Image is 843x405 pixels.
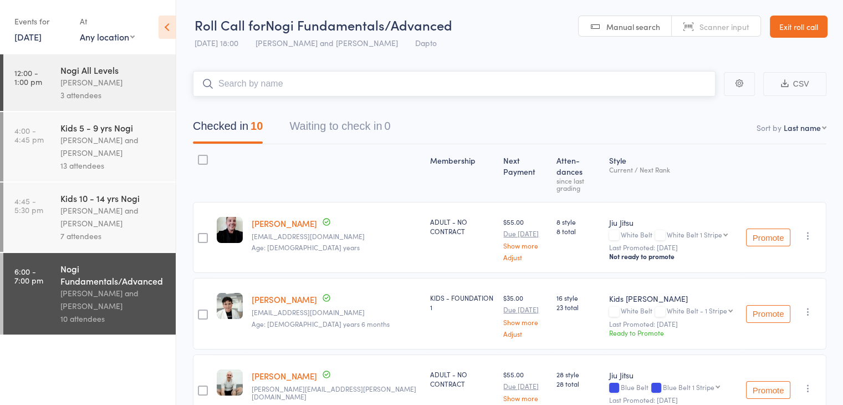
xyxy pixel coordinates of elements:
time: 12:00 - 1:00 pm [14,68,42,86]
span: 23 total [556,302,600,312]
a: Adjust [503,330,548,337]
div: Last name [784,122,821,133]
small: Due [DATE] [503,306,548,313]
div: Any location [80,31,135,43]
a: [DATE] [14,31,42,43]
div: At [80,12,135,31]
span: Roll Call for [195,16,265,34]
div: White Belt [609,231,737,240]
div: [PERSON_NAME] [60,76,166,89]
a: Show more [503,318,548,326]
div: Nogi Fundamentals/Advanced [60,262,166,287]
div: Blue Belt [609,383,737,393]
div: Nogi All Levels [60,64,166,76]
div: Jiu Jitsu [609,217,737,228]
div: [PERSON_NAME] and [PERSON_NAME] [60,287,166,312]
span: Age: [DEMOGRAPHIC_DATA] years 6 months [252,319,390,328]
button: Checked in10 [193,114,263,144]
div: ADULT - NO CONTRACT [430,369,494,388]
small: Last Promoted: [DATE] [609,396,737,404]
small: andrew.craker@hotmail.com [252,385,421,401]
div: Jiu Jitsu [609,369,737,381]
div: [PERSON_NAME] and [PERSON_NAME] [60,204,166,230]
div: since last grading [556,177,600,191]
button: Promote [746,229,790,246]
div: 13 attendees [60,159,166,172]
a: Exit roll call [770,16,827,38]
a: [PERSON_NAME] [252,293,317,305]
small: Due [DATE] [503,382,548,390]
div: Next Payment [499,149,552,197]
time: 4:45 - 5:30 pm [14,196,43,214]
span: 8 total [556,226,600,236]
div: ADULT - NO CONTRACT [430,217,494,236]
span: 8 style [556,217,600,226]
a: Show more [503,394,548,402]
div: Kids 5 - 9 yrs Nogi [60,121,166,134]
div: White Belt [609,307,737,316]
a: 6:00 -7:00 pmNogi Fundamentals/Advanced[PERSON_NAME] and [PERSON_NAME]10 attendees [3,253,176,335]
div: Kids 10 - 14 yrs Nogi [60,192,166,204]
span: [PERSON_NAME] and [PERSON_NAME] [256,37,398,48]
span: Age: [DEMOGRAPHIC_DATA] years [252,242,360,252]
a: 4:45 -5:30 pmKids 10 - 14 yrs Nogi[PERSON_NAME] and [PERSON_NAME]7 attendees [3,183,176,252]
div: 7 attendees [60,230,166,242]
img: image1742194486.png [217,217,243,243]
div: 0 [384,120,390,132]
div: 10 [251,120,263,132]
input: Search by name [193,71,716,97]
a: Adjust [503,254,548,261]
time: 6:00 - 7:00 pm [14,267,43,285]
small: Barkeyrhys@gmail.com [252,232,421,240]
div: Style [605,149,742,197]
img: image1749110114.png [217,369,243,396]
a: 4:00 -4:45 pmKids 5 - 9 yrs Nogi[PERSON_NAME] and [PERSON_NAME]13 attendees [3,112,176,181]
div: Current / Next Rank [609,166,737,173]
time: 4:00 - 4:45 pm [14,126,44,144]
button: Waiting to check in0 [289,114,390,144]
div: Events for [14,12,69,31]
span: 16 style [556,293,600,302]
a: Show more [503,242,548,249]
label: Sort by [757,122,781,133]
div: Membership [426,149,499,197]
a: 12:00 -1:00 pmNogi All Levels[PERSON_NAME]3 attendees [3,54,176,111]
span: Nogi Fundamentals/Advanced [265,16,452,34]
small: mark@ssfabrications.com.au [252,308,421,316]
div: $35.00 [503,293,548,337]
span: 28 total [556,379,600,388]
a: [PERSON_NAME] [252,370,317,382]
div: Blue Belt 1 Stripe [663,383,714,391]
div: Kids [PERSON_NAME] [609,293,737,304]
div: Atten­dances [552,149,605,197]
span: Dapto [415,37,437,48]
span: [DATE] 18:00 [195,37,238,48]
span: Scanner input [699,21,749,32]
div: 10 attendees [60,312,166,325]
div: White Belt - 1 Stripe [667,307,727,314]
span: Manual search [606,21,660,32]
small: Last Promoted: [DATE] [609,244,737,251]
div: KIDS - FOUNDATION 1 [430,293,494,312]
div: [PERSON_NAME] and [PERSON_NAME] [60,134,166,159]
button: Promote [746,305,790,323]
div: Ready to Promote [609,328,737,337]
button: CSV [763,72,826,96]
a: [PERSON_NAME] [252,217,317,229]
small: Due [DATE] [503,230,548,237]
div: White Belt 1 Stripe [667,231,722,238]
div: Not ready to promote [609,252,737,261]
div: 3 attendees [60,89,166,102]
small: Last Promoted: [DATE] [609,320,737,328]
button: Promote [746,381,790,399]
img: image1726209698.png [217,293,243,319]
span: 28 style [556,369,600,379]
div: $55.00 [503,217,548,261]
